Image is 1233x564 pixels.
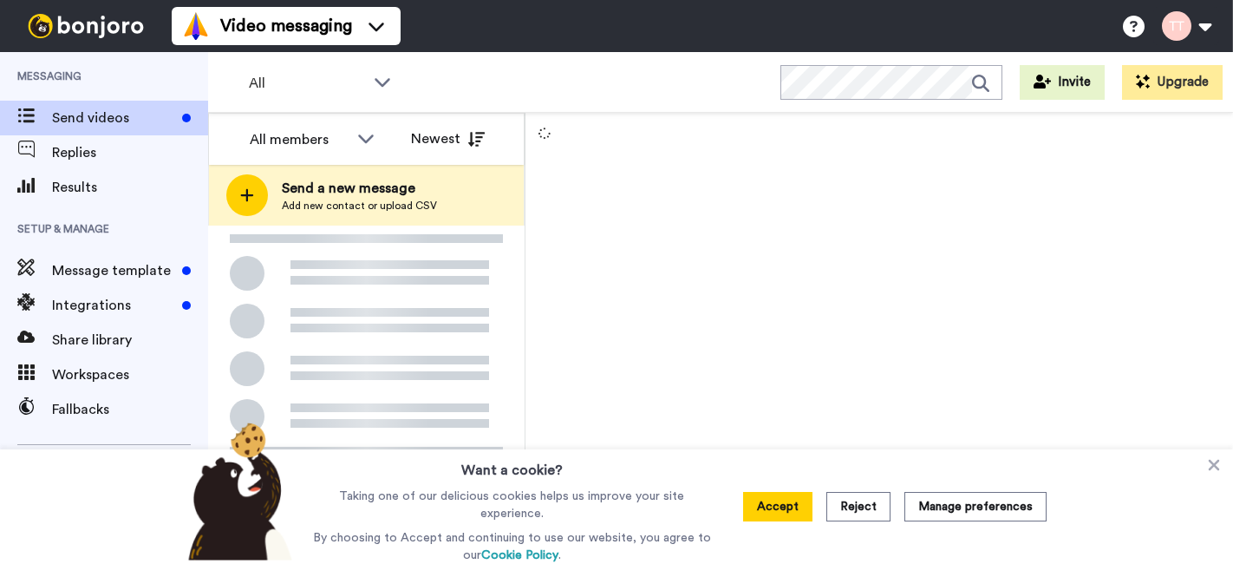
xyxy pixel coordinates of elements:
[282,178,437,199] span: Send a new message
[52,142,208,163] span: Replies
[52,330,208,351] span: Share library
[743,492,812,521] button: Accept
[481,549,558,561] a: Cookie Policy
[461,449,563,481] h3: Want a cookie?
[309,488,715,522] p: Taking one of our delicious cookies helps us improve your site experience.
[826,492,890,521] button: Reject
[904,492,1047,521] button: Manage preferences
[52,260,175,281] span: Message template
[1122,65,1223,100] button: Upgrade
[398,121,498,156] button: Newest
[52,364,208,385] span: Workspaces
[52,295,175,316] span: Integrations
[220,14,352,38] span: Video messaging
[1020,65,1105,100] button: Invite
[173,422,301,561] img: bear-with-cookie.png
[21,14,151,38] img: bj-logo-header-white.svg
[309,529,715,564] p: By choosing to Accept and continuing to use our website, you agree to our .
[250,129,349,150] div: All members
[52,399,208,420] span: Fallbacks
[52,108,175,128] span: Send videos
[282,199,437,213] span: Add new contact or upload CSV
[182,12,210,40] img: vm-color.svg
[52,177,208,198] span: Results
[249,73,365,94] span: All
